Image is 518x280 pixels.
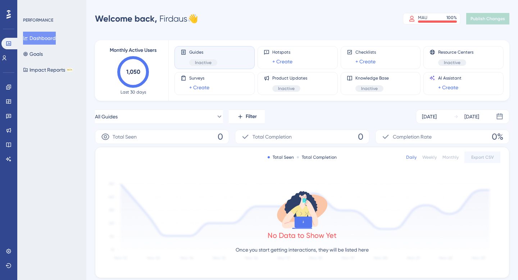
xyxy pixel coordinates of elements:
text: 1,050 [126,68,140,75]
span: All Guides [95,112,118,121]
button: Filter [229,109,265,124]
div: BETA [67,68,73,72]
span: Knowledge Base [355,75,389,81]
span: Welcome back, [95,13,157,24]
span: Monthly Active Users [110,46,156,55]
a: + Create [438,83,458,92]
button: Dashboard [23,32,56,45]
span: 0 [218,131,223,143]
span: Surveys [189,75,209,81]
button: Impact ReportsBETA [23,63,73,76]
div: Monthly [442,154,459,160]
div: [DATE] [464,112,479,121]
button: All Guides [95,109,223,124]
span: Total Completion [253,132,292,141]
span: Last 30 days [121,89,146,95]
div: 100 % [446,15,457,21]
span: 0% [492,131,503,143]
div: Weekly [422,154,437,160]
a: + Create [189,83,209,92]
span: Hotspots [272,49,292,55]
span: Publish Changes [471,16,505,22]
span: Resource Centers [438,49,473,55]
span: AI Assistant [438,75,462,81]
span: Guides [189,49,217,55]
a: + Create [272,57,292,66]
span: Export CSV [471,154,494,160]
span: Product Updates [272,75,307,81]
span: Inactive [278,86,295,91]
button: Export CSV [464,152,500,163]
div: Daily [406,154,417,160]
span: 0 [358,131,363,143]
button: Goals [23,48,43,60]
div: Firdaus 👋 [95,13,198,24]
div: [DATE] [422,112,437,121]
span: Completion Rate [393,132,432,141]
span: Checklists [355,49,376,55]
span: Inactive [361,86,378,91]
div: Total Completion [297,154,337,160]
div: Total Seen [268,154,294,160]
span: Total Seen [113,132,137,141]
span: Filter [246,112,257,121]
div: PERFORMANCE [23,17,53,23]
div: No Data to Show Yet [268,230,337,240]
p: Once you start getting interactions, they will be listed here [236,245,369,254]
a: + Create [355,57,376,66]
span: Inactive [195,60,212,66]
div: MAU [418,15,427,21]
button: Publish Changes [466,13,509,24]
span: Inactive [444,60,460,66]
